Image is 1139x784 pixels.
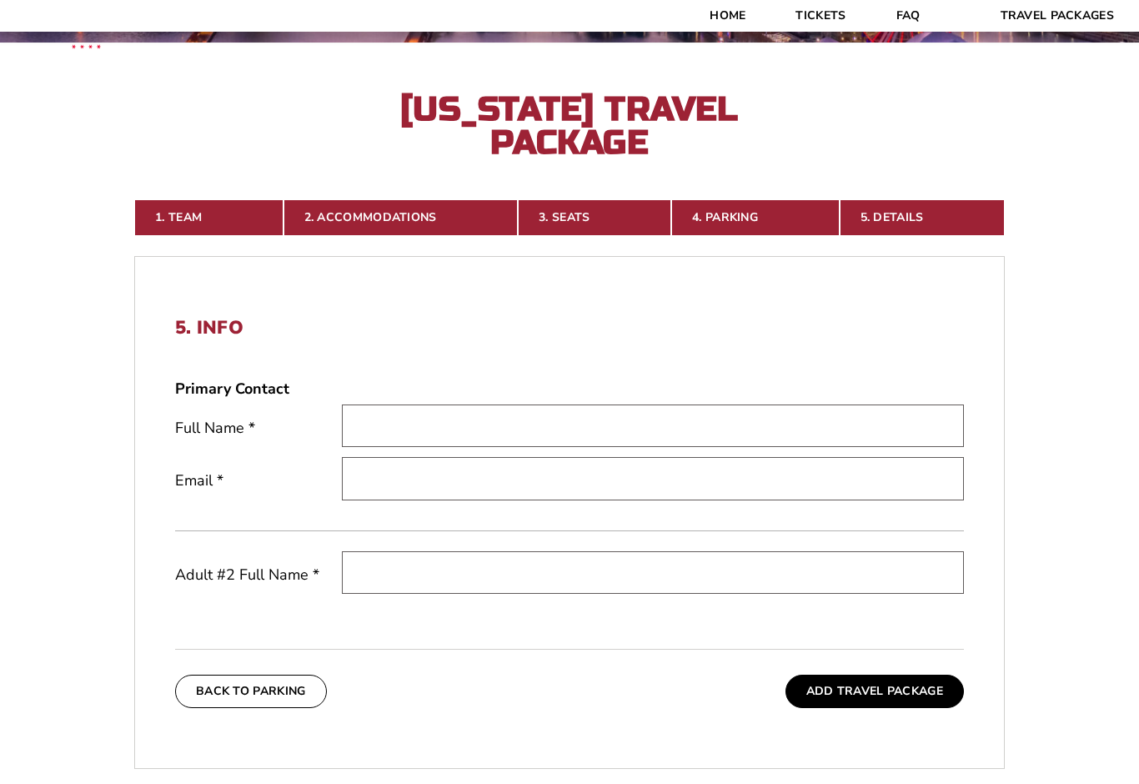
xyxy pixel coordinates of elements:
[175,675,327,708] button: Back To Parking
[283,199,519,236] a: 2. Accommodations
[785,675,964,708] button: Add Travel Package
[175,379,289,400] strong: Primary Contact
[175,317,964,339] h2: 5. Info
[518,199,671,236] a: 3. Seats
[175,418,342,439] label: Full Name *
[175,470,342,491] label: Email *
[50,8,123,81] img: CBS Sports Thanksgiving Classic
[671,199,839,236] a: 4. Parking
[386,93,753,159] h2: [US_STATE] Travel Package
[175,565,342,585] label: Adult #2 Full Name *
[134,199,283,236] a: 1. Team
